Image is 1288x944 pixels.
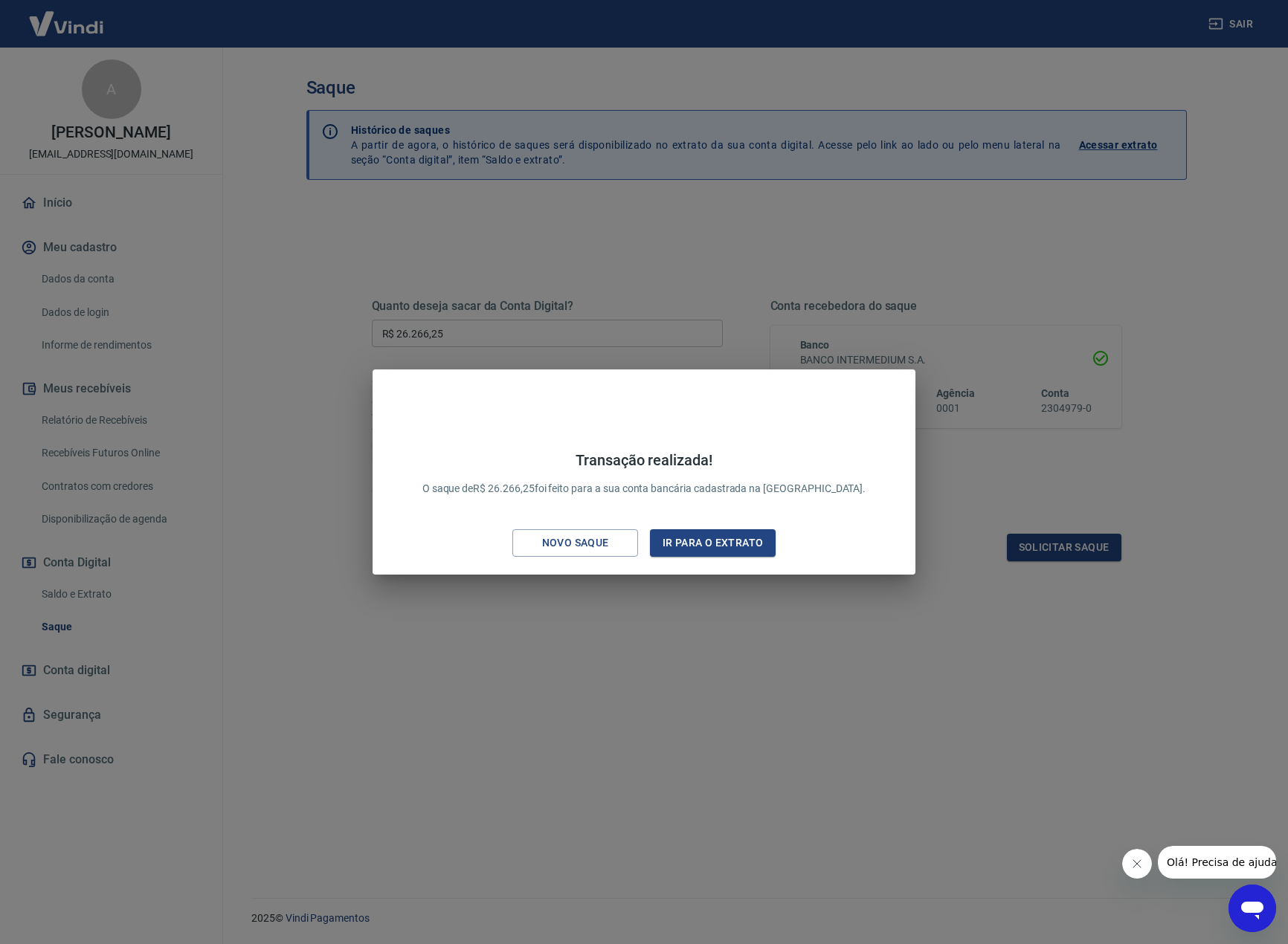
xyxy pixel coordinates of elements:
[1122,849,1152,879] iframe: Close message
[422,451,866,497] p: O saque de R$ 26.266,25 foi feito para a sua conta bancária cadastrada na [GEOGRAPHIC_DATA].
[422,451,866,469] h4: Transação realizada!
[512,529,638,557] button: Novo saque
[524,534,627,552] div: Novo saque
[1158,846,1276,879] iframe: Message from company
[650,529,776,557] button: Ir para o extrato
[9,10,125,22] span: Olá! Precisa de ajuda?
[1229,885,1276,932] iframe: Button to launch messaging window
